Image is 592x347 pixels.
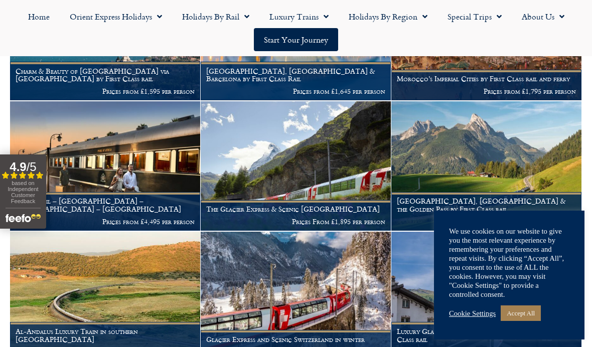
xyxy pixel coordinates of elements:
[206,218,385,226] p: Prices From £1,895 per person
[206,87,385,95] p: Prices from £1,645 per person
[397,218,576,226] p: Prices From £1,495 per person
[437,5,512,28] a: Special Trips
[397,75,576,83] h1: Morocco’s Imperial Cities by First Class rail and ferry
[16,67,195,83] h1: Charm & Beauty of [GEOGRAPHIC_DATA] via [GEOGRAPHIC_DATA] by First Class rail
[397,327,576,343] h1: Luxury Glacier Express and Scenic Switzerland by First Class rail
[60,5,172,28] a: Orient Express Holidays
[339,5,437,28] a: Holidays by Region
[5,5,587,51] nav: Menu
[391,101,582,231] a: [GEOGRAPHIC_DATA], [GEOGRAPHIC_DATA] & the Golden Pass by First Class rail Prices From £1,495 per...
[449,227,569,299] div: We use cookies on our website to give you the most relevant experience by remembering your prefer...
[501,305,541,321] a: Accept All
[18,5,60,28] a: Home
[16,327,195,343] h1: Al-Andalus Luxury Train in southern [GEOGRAPHIC_DATA]
[397,87,576,95] p: Prices from £1,795 per person
[201,101,391,231] a: The Glacier Express & Scenic [GEOGRAPHIC_DATA] Prices From £1,895 per person
[16,87,195,95] p: Prices from £1,595 per person
[10,101,200,231] img: Pride Of Africa Train Holiday
[206,67,385,83] h1: [GEOGRAPHIC_DATA], [GEOGRAPHIC_DATA] & Barcelona by First Class Rail
[397,197,576,213] h1: [GEOGRAPHIC_DATA], [GEOGRAPHIC_DATA] & the Golden Pass by First Class rail
[254,28,338,51] a: Start your Journey
[206,335,385,343] h1: Glacier Express and Scenic Switzerland in winter
[512,5,574,28] a: About Us
[259,5,339,28] a: Luxury Trains
[10,101,201,231] a: Rovos Rail – [GEOGRAPHIC_DATA] – [GEOGRAPHIC_DATA] – [GEOGRAPHIC_DATA] Prices from £4,495 per person
[16,218,195,226] p: Prices from £4,495 per person
[206,205,385,213] h1: The Glacier Express & Scenic [GEOGRAPHIC_DATA]
[449,309,496,318] a: Cookie Settings
[172,5,259,28] a: Holidays by Rail
[16,197,195,213] h1: Rovos Rail – [GEOGRAPHIC_DATA] – [GEOGRAPHIC_DATA] – [GEOGRAPHIC_DATA]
